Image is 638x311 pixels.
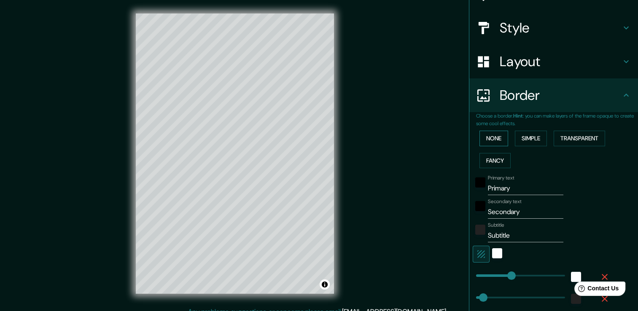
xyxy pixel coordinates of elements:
h4: Border [500,87,621,104]
button: Transparent [554,131,605,146]
button: Toggle attribution [320,279,330,290]
h4: Layout [500,53,621,70]
button: black [475,177,485,188]
button: color-222222 [475,225,485,235]
iframe: Help widget launcher [563,278,629,302]
label: Subtitle [488,222,504,229]
p: Choose a border. : you can make layers of the frame opaque to create some cool effects. [476,112,638,127]
label: Primary text [488,174,514,182]
button: Simple [515,131,547,146]
div: Style [469,11,638,45]
button: white [571,272,581,282]
button: white [492,248,502,258]
div: Layout [469,45,638,78]
button: black [475,201,485,211]
div: Border [469,78,638,112]
b: Hint [513,113,523,119]
button: None [479,131,508,146]
label: Secondary text [488,198,522,205]
h4: Style [500,19,621,36]
button: Fancy [479,153,511,169]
